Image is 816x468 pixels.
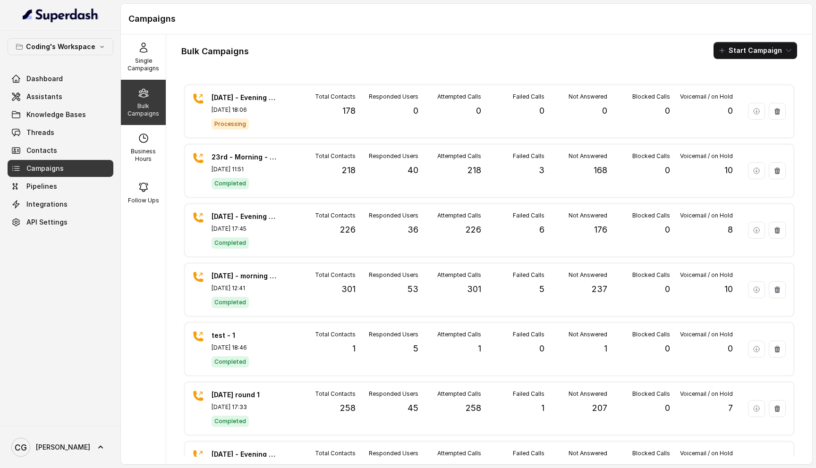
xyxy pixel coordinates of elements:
button: Coding's Workspace [8,38,113,55]
p: 0 [413,104,418,117]
span: [PERSON_NAME] [36,443,90,452]
p: Responded Users [369,390,418,398]
p: 5 [413,342,418,355]
span: Completed [212,356,249,368]
p: Attempted Calls [437,450,481,457]
p: 0 [728,342,733,355]
p: Total Contacts [315,152,356,160]
p: 0 [665,401,670,415]
p: Attempted Calls [437,93,481,100]
img: light.svg [23,8,99,23]
p: Blocked Calls [632,93,670,100]
p: Failed Calls [513,450,544,457]
a: Knowledge Bases [8,106,113,123]
p: Total Contacts [315,450,356,457]
text: CG [15,443,27,452]
p: Single Campaigns [125,57,162,72]
p: Attempted Calls [437,152,481,160]
p: Blocked Calls [632,331,670,338]
p: [DATE] - Evening - 178 [212,93,278,102]
p: 10 [724,283,733,296]
p: 8 [728,223,733,236]
p: 10 [724,164,733,177]
p: Failed Calls [513,152,544,160]
p: Attempted Calls [437,271,481,279]
p: Attempted Calls [437,390,481,398]
p: [DATE] 17:33 [212,403,278,411]
p: 3 [539,164,544,177]
button: Start Campaign [714,42,797,59]
p: 0 [665,104,670,117]
p: Failed Calls [513,271,544,279]
p: [DATE] 17:45 [212,225,278,233]
span: Completed [212,297,249,308]
p: Voicemail / on Hold [680,331,733,338]
p: 7 [728,401,733,415]
p: Attempted Calls [437,212,481,219]
p: 23rd - Morning - 218 [212,152,278,162]
p: Not Answered [569,93,607,100]
span: Pipelines [26,182,57,191]
p: 0 [602,104,607,117]
p: 40 [408,164,418,177]
p: Blocked Calls [632,271,670,279]
p: Not Answered [569,152,607,160]
p: 0 [665,164,670,177]
p: Bulk Campaigns [125,102,162,117]
h1: Bulk Campaigns [181,44,249,59]
a: Threads [8,124,113,141]
p: Total Contacts [315,390,356,398]
p: Voicemail / on Hold [680,152,733,160]
p: 36 [408,223,418,236]
p: 301 [341,283,356,296]
p: 207 [592,401,607,415]
p: Blocked Calls [632,152,670,160]
p: [DATE] 11:51 [212,166,278,173]
p: 0 [476,104,481,117]
a: Campaigns [8,160,113,177]
p: Failed Calls [513,390,544,398]
p: Responded Users [369,271,418,279]
span: Knowledge Bases [26,110,86,119]
p: Coding's Workspace [26,41,95,52]
a: [PERSON_NAME] [8,434,113,460]
p: [DATE] - morning - 301 [212,271,278,281]
a: API Settings [8,214,113,231]
p: [DATE] round 1 [212,390,278,400]
p: Blocked Calls [632,212,670,219]
p: Attempted Calls [437,331,481,338]
p: Not Answered [569,331,607,338]
p: 53 [408,283,418,296]
p: Total Contacts [315,93,356,100]
span: Completed [212,178,249,189]
p: 168 [594,164,607,177]
p: 1 [352,342,356,355]
p: Not Answered [569,450,607,457]
p: 176 [594,223,607,236]
p: 1 [604,342,607,355]
p: [DATE] 12:41 [212,284,278,292]
span: Threads [26,128,54,137]
p: 1 [478,342,481,355]
p: Not Answered [569,271,607,279]
p: Responded Users [369,212,418,219]
span: Assistants [26,92,62,101]
p: 0 [665,342,670,355]
p: [DATE] 18:46 [212,344,278,351]
p: Responded Users [369,450,418,457]
p: 218 [342,164,356,177]
p: Voicemail / on Hold [680,390,733,398]
p: test - 1 [212,331,278,340]
a: Contacts [8,142,113,159]
p: 237 [592,283,607,296]
p: 301 [467,283,481,296]
p: 258 [466,401,481,415]
p: 218 [467,164,481,177]
h1: Campaigns [128,11,805,26]
p: [DATE] - Evening - 217 [212,450,278,459]
a: Assistants [8,88,113,105]
p: Blocked Calls [632,450,670,457]
p: Voicemail / on Hold [680,212,733,219]
p: 0 [539,342,544,355]
p: [DATE] - Evening - 226 [212,212,278,221]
